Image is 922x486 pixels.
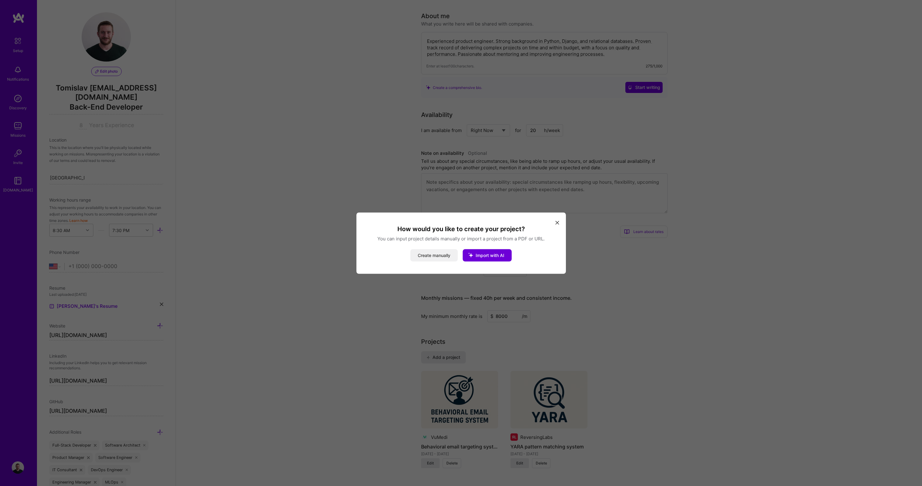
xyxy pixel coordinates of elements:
[364,225,558,233] h3: How would you like to create your project?
[364,235,558,242] p: You can input project details manually or import a project from a PDF or URL.
[555,221,559,225] i: icon Close
[463,249,512,261] button: Import with AI
[476,252,504,258] span: Import with AI
[463,247,479,263] i: icon StarsWhite
[410,249,458,261] button: Create manually
[356,212,566,274] div: modal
